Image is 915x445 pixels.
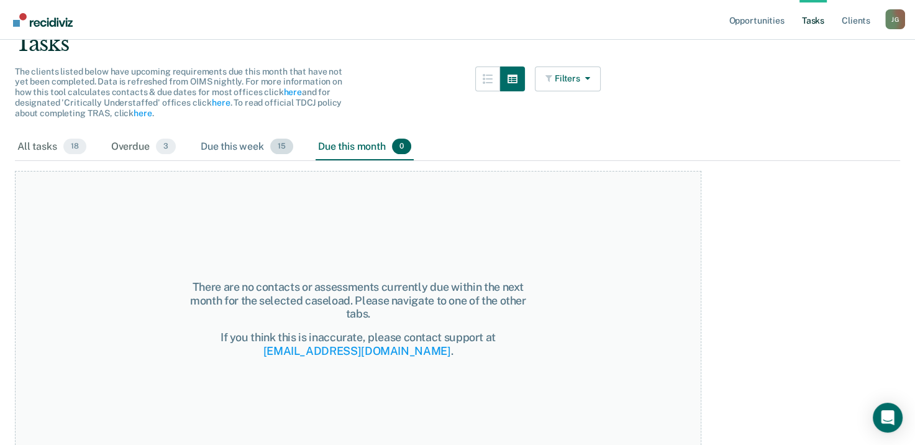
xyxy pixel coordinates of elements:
[109,134,178,161] div: Overdue3
[15,67,342,118] span: The clients listed below have upcoming requirements due this month that have not yet been complet...
[156,139,176,155] span: 3
[283,87,301,97] a: here
[885,9,905,29] button: Profile dropdown button
[392,139,411,155] span: 0
[198,134,296,161] div: Due this week15
[873,403,903,433] div: Open Intercom Messenger
[13,13,73,27] img: Recidiviz
[316,134,414,161] div: Due this month0
[187,280,529,321] div: There are no contacts or assessments currently due within the next month for the selected caseloa...
[187,331,529,357] div: If you think this is inaccurate, please contact support at .
[535,67,601,91] button: Filters
[270,139,293,155] span: 15
[15,31,900,57] div: Tasks
[212,98,230,108] a: here
[134,108,152,118] a: here
[63,139,86,155] span: 18
[263,344,451,357] a: [EMAIL_ADDRESS][DOMAIN_NAME]
[15,134,89,161] div: All tasks18
[885,9,905,29] div: J G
